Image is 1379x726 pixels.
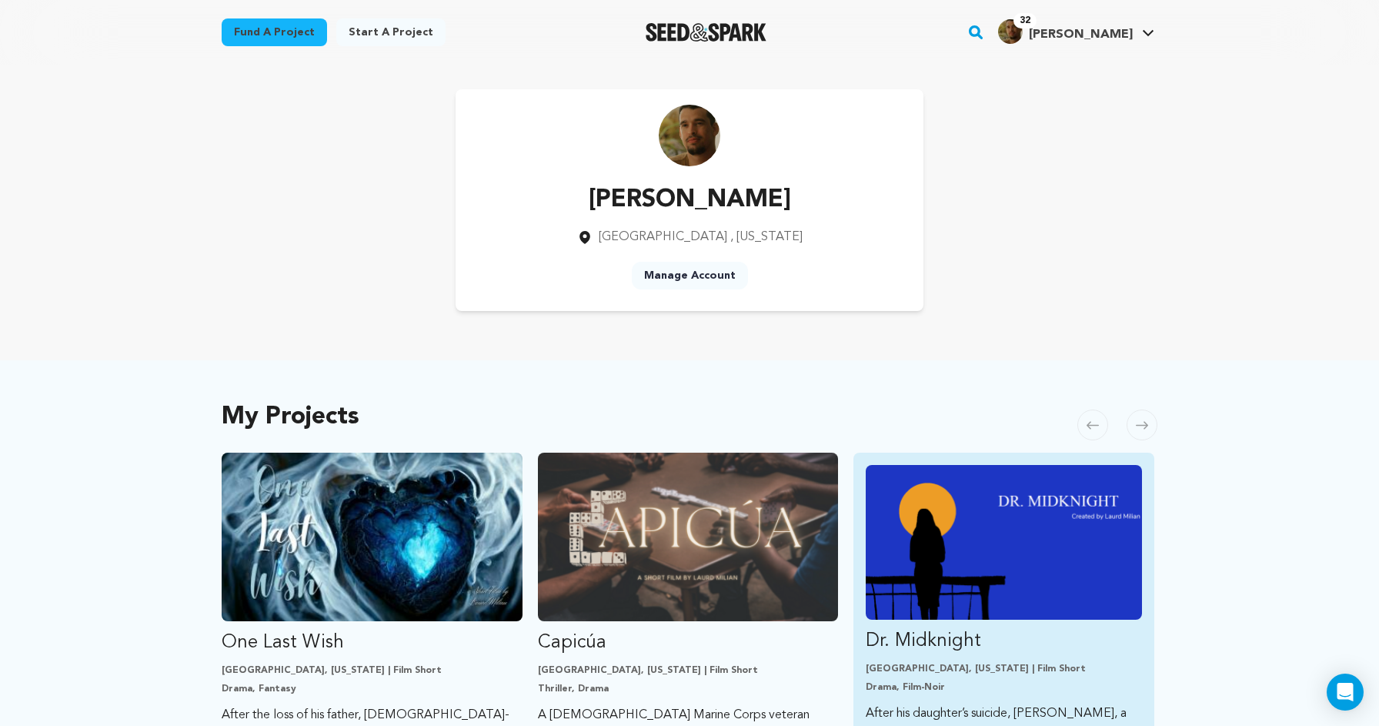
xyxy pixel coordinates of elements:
[1013,13,1037,28] span: 32
[659,105,720,166] img: https://seedandspark-static.s3.us-east-2.amazonaws.com/images/User/001/779/812/medium/Black%20Whi...
[730,231,803,243] span: , [US_STATE]
[222,683,523,695] p: Drama, Fantasy
[866,663,1142,675] p: [GEOGRAPHIC_DATA], [US_STATE] | Film Short
[995,16,1157,44] a: Laurd M.'s Profile
[998,19,1023,44] img: Black%20White%20Square%20Interior%20Designer%20Logo.jpg
[1029,28,1133,41] span: [PERSON_NAME]
[866,681,1142,694] p: Drama, Film-Noir
[577,182,803,219] p: [PERSON_NAME]
[222,406,359,428] h2: My Projects
[632,262,748,289] a: Manage Account
[646,23,766,42] img: Seed&Spark Logo Dark Mode
[538,631,839,655] p: Capicúa
[866,629,1142,654] p: Dr. Midknight
[538,664,839,677] p: [GEOGRAPHIC_DATA], [US_STATE] | Film Short
[1327,674,1364,711] div: Open Intercom Messenger
[995,16,1157,49] span: Laurd M.'s Profile
[599,231,727,243] span: [GEOGRAPHIC_DATA]
[998,19,1133,44] div: Laurd M.'s Profile
[646,23,766,42] a: Seed&Spark Homepage
[222,18,327,46] a: Fund a project
[336,18,446,46] a: Start a project
[222,631,523,655] p: One Last Wish
[538,683,839,695] p: Thriller, Drama
[222,664,523,677] p: [GEOGRAPHIC_DATA], [US_STATE] | Film Short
